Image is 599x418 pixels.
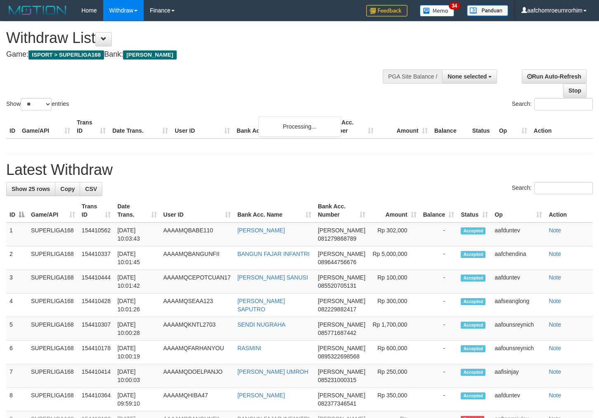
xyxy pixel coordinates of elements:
td: aafduntev [491,388,545,411]
span: Copy 082229882417 to clipboard [318,306,356,313]
td: 154410337 [78,246,114,270]
span: Show 25 rows [12,186,50,192]
span: Copy 089644756676 to clipboard [318,259,356,265]
td: [DATE] 10:00:28 [114,317,160,341]
span: Copy 085520705131 to clipboard [318,282,356,289]
td: AAAAMQDOELPANJO [160,364,234,388]
h4: Game: Bank: [6,50,391,59]
td: 7 [6,364,28,388]
th: Date Trans.: activate to sort column ascending [114,199,160,222]
a: BANGUN FAJAR INFANTRI [237,251,310,257]
a: CSV [80,182,102,196]
th: Amount [377,115,431,139]
a: Run Auto-Refresh [522,69,587,84]
td: Rp 302,000 [369,222,420,246]
td: aafounsreynich [491,341,545,364]
a: Note [549,227,561,234]
td: - [420,364,458,388]
td: 2 [6,246,28,270]
td: AAAAMQHIBA47 [160,388,234,411]
td: 154410414 [78,364,114,388]
td: Rp 350,000 [369,388,420,411]
input: Search: [534,182,593,194]
label: Search: [512,98,593,110]
h1: Withdraw List [6,30,391,46]
input: Search: [534,98,593,110]
td: AAAAMQBANGUNFII [160,246,234,270]
td: 6 [6,341,28,364]
th: Bank Acc. Name [233,115,322,139]
span: Accepted [461,227,485,234]
span: Accepted [461,275,485,282]
td: 154410178 [78,341,114,364]
th: Balance [431,115,469,139]
th: Game/API [19,115,73,139]
td: SUPERLIGA168 [28,294,78,317]
span: [PERSON_NAME] [318,345,365,351]
select: Showentries [21,98,52,110]
th: Action [545,199,593,222]
span: Copy 0895322698568 to clipboard [318,353,360,360]
td: SUPERLIGA168 [28,388,78,411]
td: aafisinjay [491,364,545,388]
td: - [420,246,458,270]
h1: Latest Withdraw [6,162,593,178]
td: aafduntev [491,222,545,246]
a: Stop [563,84,587,98]
label: Show entries [6,98,69,110]
td: 154410562 [78,222,114,246]
td: 3 [6,270,28,294]
th: ID: activate to sort column descending [6,199,28,222]
td: Rp 1,700,000 [369,317,420,341]
th: Balance: activate to sort column ascending [420,199,458,222]
th: Game/API: activate to sort column ascending [28,199,78,222]
a: Note [549,251,561,257]
td: [DATE] 10:03:43 [114,222,160,246]
td: SUPERLIGA168 [28,364,78,388]
td: [DATE] 10:01:26 [114,294,160,317]
td: - [420,270,458,294]
span: CSV [85,186,97,192]
td: - [420,294,458,317]
a: [PERSON_NAME] [237,227,285,234]
td: SUPERLIGA168 [28,222,78,246]
span: Accepted [461,345,485,352]
a: Note [549,368,561,375]
span: Accepted [461,392,485,399]
th: Op: activate to sort column ascending [491,199,545,222]
th: Status: activate to sort column ascending [457,199,491,222]
td: 154410444 [78,270,114,294]
td: aafounsreynich [491,317,545,341]
span: [PERSON_NAME] [318,321,365,328]
td: Rp 100,000 [369,270,420,294]
td: [DATE] 10:00:03 [114,364,160,388]
td: SUPERLIGA168 [28,341,78,364]
span: Copy 082377346541 to clipboard [318,400,356,407]
td: 1 [6,222,28,246]
a: [PERSON_NAME] SANUSI [237,274,308,281]
a: Note [549,345,561,351]
span: 34 [449,2,460,10]
th: Bank Acc. Number [322,115,376,139]
td: aafchendina [491,246,545,270]
td: - [420,222,458,246]
td: [DATE] 10:00:19 [114,341,160,364]
span: Accepted [461,298,485,305]
span: Accepted [461,369,485,376]
img: Feedback.jpg [366,5,407,17]
a: Show 25 rows [6,182,55,196]
th: Trans ID: activate to sort column ascending [78,199,114,222]
td: 8 [6,388,28,411]
label: Search: [512,182,593,194]
td: Rp 300,000 [369,294,420,317]
span: [PERSON_NAME] [318,298,365,304]
div: Processing... [258,116,341,137]
th: Action [530,115,593,139]
th: Date Trans. [109,115,171,139]
span: Copy 085771687442 to clipboard [318,330,356,336]
th: Op [496,115,530,139]
td: AAAAMQSEAA123 [160,294,234,317]
th: Status [469,115,496,139]
td: Rp 5,000,000 [369,246,420,270]
td: AAAAMQBABE110 [160,222,234,246]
